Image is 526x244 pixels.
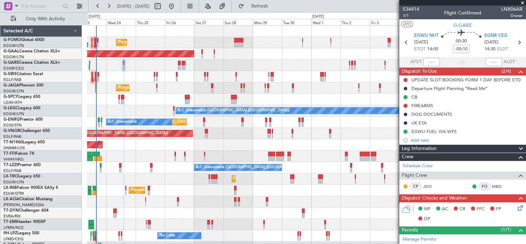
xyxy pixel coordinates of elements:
[427,46,438,53] span: 14:00
[501,13,523,19] span: Owner
[3,72,17,76] span: G-SIRS
[3,191,24,196] a: EDLW/DTM
[3,220,45,224] a: T7-EMIHawker 900XP
[460,206,465,213] span: CR
[196,162,308,173] div: A/C Unavailable [GEOGRAPHIC_DATA] ([GEOGRAPHIC_DATA])
[340,19,370,25] div: Thu 2
[131,185,239,195] div: Planned Maint [GEOGRAPHIC_DATA] ([GEOGRAPHIC_DATA])
[3,49,19,53] span: G-GAAL
[234,174,342,184] div: Planned Maint [GEOGRAPHIC_DATA] ([GEOGRAPHIC_DATA])
[3,129,50,133] a: G-VNORChallenger 650
[3,152,34,156] a: T7-FFIFalcon 7X
[3,163,41,167] a: T7-LZZIPraetor 600
[423,183,439,190] a: JDO
[3,140,23,144] span: T7-N1960
[453,22,472,29] span: G-GARE
[3,61,19,65] span: G-GARE
[3,209,19,213] span: T7-DYN
[402,153,413,161] span: Crew
[492,183,507,190] a: MBD
[456,38,467,45] span: 00:30
[3,197,19,201] span: LX-AOA
[414,39,428,46] span: [DATE]
[477,206,485,213] span: FFC
[3,157,24,162] a: VHHH/HKG
[3,43,24,48] a: EGGW/LTN
[3,225,24,230] a: LFMN/NCE
[401,21,413,27] button: UTC
[88,14,100,20] div: [DATE]
[479,183,490,190] div: FO
[311,19,340,25] div: Wed 1
[3,38,21,42] span: G-FOMO
[178,105,290,116] div: A/C Unavailable [GEOGRAPHIC_DATA] ([GEOGRAPHIC_DATA])
[106,19,136,25] div: Wed 24
[411,111,452,117] div: DOG DOCUMENTS
[118,37,227,48] div: Planned Maint [GEOGRAPHIC_DATA] ([GEOGRAPHIC_DATA])
[3,61,60,65] a: G-GARECessna Citation XLS+
[3,72,43,76] a: G-SIRSCitation Excel
[497,46,508,53] span: ELDT
[3,186,17,190] span: LX-INB
[414,32,439,39] span: EGWU NHT
[411,85,487,91] div: Departure Flight Planning *Read Me*
[3,38,44,42] a: G-FOMOGlobal 6000
[3,236,23,242] a: LFMD/CEQ
[117,3,149,9] span: [DATE] - [DATE]
[3,220,17,224] span: T7-EMI
[411,120,427,126] div: UK ETA
[444,9,481,17] div: Flight Confirmed
[410,183,421,190] div: CP
[118,83,227,93] div: Planned Maint [GEOGRAPHIC_DATA] ([GEOGRAPHIC_DATA])
[3,66,24,71] a: EGNR/CEG
[118,117,231,127] div: Unplanned Maint [GEOGRAPHIC_DATA] ([GEOGRAPHIC_DATA])
[18,17,73,21] span: Only With Activity
[3,197,53,201] a: LX-AOACitation Mustang
[77,19,106,25] div: Tue 23
[484,46,495,53] span: 14:30
[282,19,311,25] div: Tue 30
[253,19,282,25] div: Mon 29
[3,123,22,128] a: EGSS/STN
[504,59,515,65] span: ALDT
[411,129,456,134] div: EGWU FUEL VIA WFS
[3,163,18,167] span: T7-LZZI
[108,117,137,127] div: A/C Unavailable
[3,118,43,122] a: G-ENRGPraetor 600
[3,209,49,213] a: T7-DYNChallenger 604
[3,180,24,185] a: EGGW/LTN
[402,194,467,202] span: Dispatch Checks and Weather
[3,174,40,179] a: LX-TROLegacy 650
[423,58,440,66] input: --:--
[410,59,422,65] span: ATOT
[414,46,425,53] span: ETOT
[223,19,253,25] div: Sun 28
[3,89,24,94] a: EGGW/LTN
[411,94,417,100] div: CB
[8,13,75,24] button: Only With Activity
[3,95,18,99] span: G-SPCY
[159,231,175,241] div: No Crew
[402,68,436,75] span: Dispatch To-Dos
[136,19,165,25] div: Thu 25
[3,174,18,179] span: LX-TRO
[21,1,61,11] input: Trip Number
[3,106,18,110] span: G-LEGC
[3,54,24,60] a: EGGW/LTN
[3,118,20,122] span: G-ENRG
[501,68,511,75] span: (2/4)
[3,111,24,116] a: EGGW/LTN
[403,6,419,13] span: 534414
[3,231,39,235] a: 9H-LPZLegacy 500
[3,83,19,88] span: G-JAGA
[403,13,419,19] span: 1/1
[403,236,436,243] a: Manage Permits
[3,106,40,110] a: G-LEGCLegacy 600
[411,137,523,143] div: Add new
[60,128,168,139] div: Planned Maint [GEOGRAPHIC_DATA] ([GEOGRAPHIC_DATA])
[3,134,21,139] a: EGLF/FAB
[403,163,433,170] a: Schedule Crew
[235,1,276,12] button: Refresh
[3,168,21,173] a: EGLF/FAB
[424,206,431,213] span: MF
